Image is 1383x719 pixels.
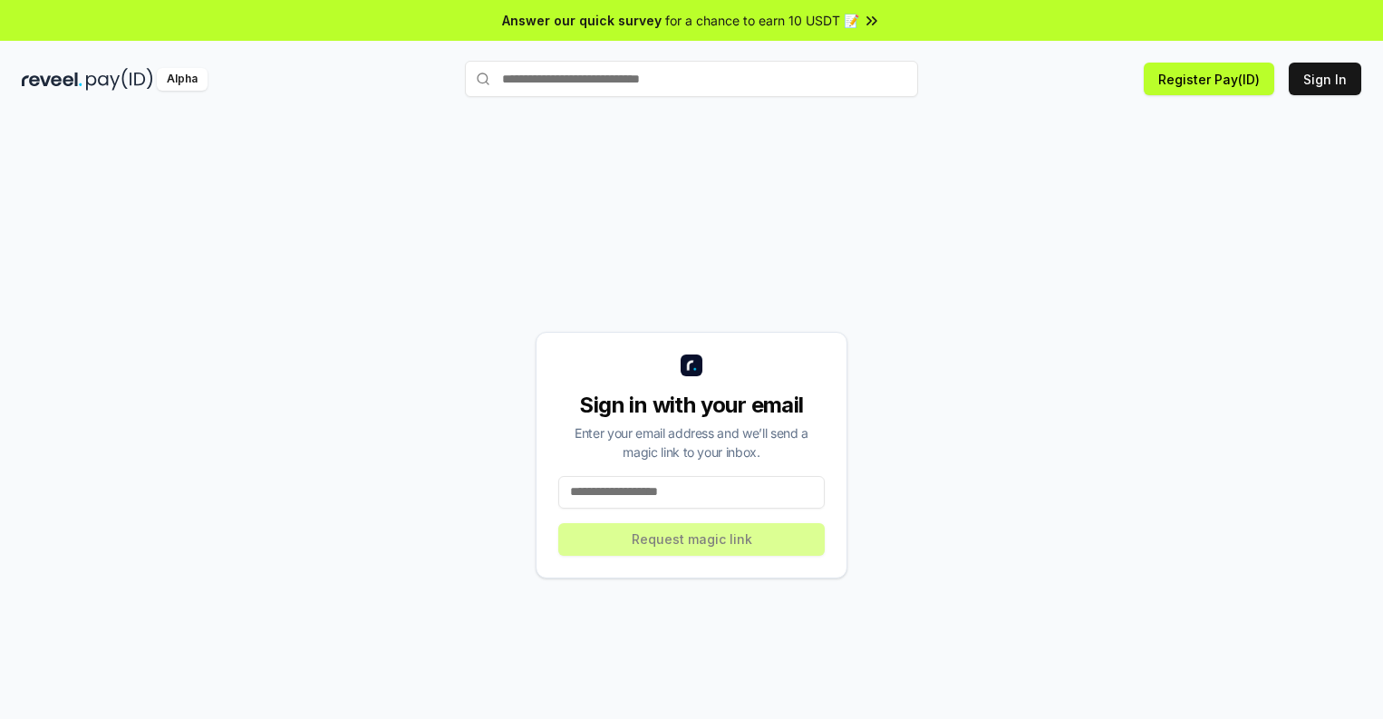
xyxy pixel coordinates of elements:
img: reveel_dark [22,68,82,91]
img: logo_small [681,355,702,376]
span: Answer our quick survey [502,11,662,30]
div: Enter your email address and we’ll send a magic link to your inbox. [558,423,825,462]
div: Sign in with your email [558,391,825,420]
button: Sign In [1289,63,1361,95]
button: Register Pay(ID) [1144,63,1274,95]
div: Alpha [157,68,208,91]
img: pay_id [86,68,153,91]
span: for a chance to earn 10 USDT 📝 [665,11,859,30]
